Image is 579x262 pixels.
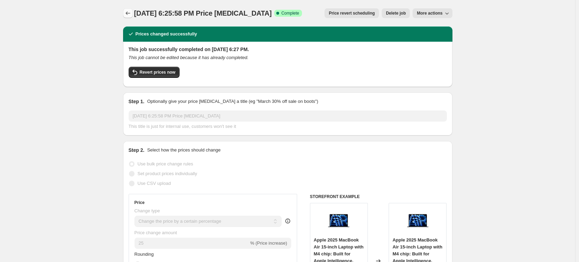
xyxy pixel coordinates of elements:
[382,8,410,18] button: Delete job
[136,31,197,38] h2: Prices changed successfully
[147,147,221,154] p: Select how the prices should change
[129,67,180,78] button: Revert prices now
[250,240,287,246] span: % (Price increase)
[404,207,432,235] img: 71Ej6sIsNaL_80x.jpg
[129,98,145,105] h2: Step 1.
[386,10,406,16] span: Delete job
[281,10,299,16] span: Complete
[325,8,379,18] button: Price revert scheduling
[135,200,145,205] h3: Price
[140,69,175,75] span: Revert prices now
[135,252,154,257] span: Rounding
[129,46,447,53] h2: This job successfully completed on [DATE] 6:27 PM.
[129,147,145,154] h2: Step 2.
[138,181,171,186] span: Use CSV upload
[417,10,442,16] span: More actions
[284,218,291,224] div: help
[325,207,353,235] img: 71Ej6sIsNaL_80x.jpg
[310,194,447,199] h6: STOREFRONT EXAMPLE
[129,110,447,122] input: 30% off holiday sale
[138,171,197,176] span: Set product prices individually
[135,208,160,213] span: Change type
[135,238,249,249] input: -15
[123,8,133,18] button: Price change jobs
[135,230,177,235] span: Price change amount
[129,124,236,129] span: This title is just for internal use, customers won't see it
[138,161,193,166] span: Use bulk price change rules
[129,55,249,60] i: This job cannot be edited because it has already completed.
[147,98,318,105] p: Optionally give your price [MEDICAL_DATA] a title (eg "March 30% off sale on boots")
[413,8,452,18] button: More actions
[134,9,272,17] span: [DATE] 6:25:58 PM Price [MEDICAL_DATA]
[329,10,375,16] span: Price revert scheduling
